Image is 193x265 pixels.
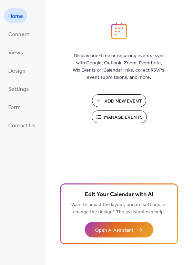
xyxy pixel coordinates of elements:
span: Want to adjust the layout, update settings, or change the design? The assistant can help. [71,200,167,217]
a: Views [4,45,27,60]
span: Home [8,11,23,22]
button: Add New Event [92,94,146,107]
button: Open AI Assistant [85,222,153,237]
a: Contact Us [4,118,40,132]
span: Views [8,47,23,58]
span: Manage Events [104,114,143,121]
a: Home [4,8,27,23]
span: Edit Your Calendar with AI [85,190,153,200]
a: Settings [4,81,33,96]
span: Settings [8,84,29,95]
span: Open AI Assistant [95,227,133,234]
span: Display one-time or recurring events, sync with Google, Outlook, Zoom, Eventbrite, Wix Events or ... [73,52,166,81]
span: Connect [8,29,29,40]
span: Add New Event [104,98,142,105]
a: Design [4,63,30,78]
span: Design [8,66,26,76]
button: Manage Events [92,110,147,123]
span: Form [8,102,21,113]
a: Connect [4,26,33,41]
span: Contact Us [8,120,35,131]
img: logo_icon.svg [111,22,127,40]
a: Form [4,99,25,114]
